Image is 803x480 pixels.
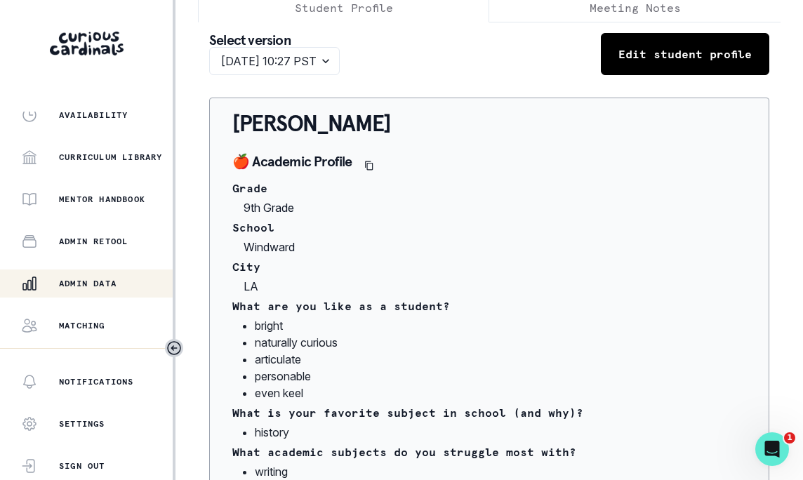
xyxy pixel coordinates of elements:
p: Matching [59,320,105,331]
p: What academic subjects do you struggle most with? [232,446,746,458]
li: history [255,424,746,441]
p: 🍎 Academic Profile [232,154,352,171]
img: Curious Cardinals Logo [50,32,124,55]
p: School [232,222,746,233]
p: Select version [209,33,340,47]
p: 9th Grade [232,199,746,216]
li: writing [255,463,746,480]
p: What are you like as a student? [232,300,746,312]
p: Grade [232,182,746,194]
iframe: Intercom live chat [755,432,789,466]
p: Settings [59,418,105,429]
li: naturally curious [255,334,746,351]
p: Admin Data [59,278,117,289]
p: Mentor Handbook [59,194,145,205]
button: Copied to clipboard [358,154,380,177]
p: Sign Out [59,460,105,472]
span: 1 [784,432,795,444]
p: LA [232,278,746,295]
li: even keel [255,385,746,401]
p: Admin Retool [59,236,128,247]
li: bright [255,317,746,334]
p: What is your favorite subject in school (and why)? [232,407,746,418]
p: Availability [59,109,128,121]
p: City [232,261,746,272]
p: [PERSON_NAME] [232,109,746,138]
p: Notifications [59,376,134,387]
button: Toggle sidebar [165,339,183,357]
p: Windward [232,239,746,255]
li: articulate [255,351,746,368]
p: Curriculum Library [59,152,163,163]
li: personable [255,368,746,385]
button: Edit student profile [601,33,769,75]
